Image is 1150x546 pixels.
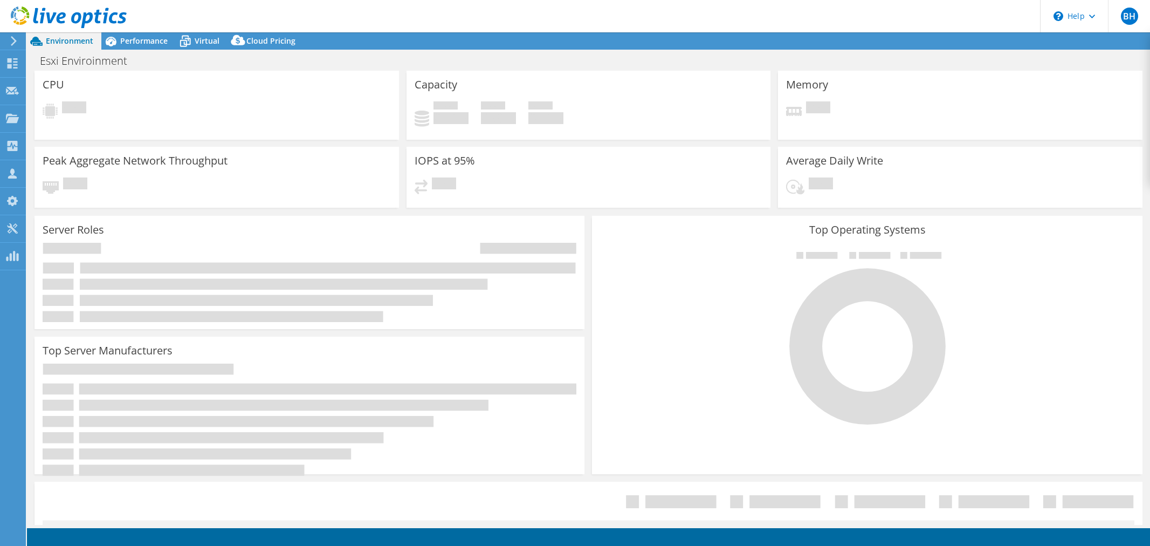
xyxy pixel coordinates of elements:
span: Pending [63,178,87,192]
span: Pending [809,178,833,192]
h3: Server Roles [43,224,104,236]
h3: CPU [43,79,64,91]
h4: 0 GiB [481,112,516,124]
span: Virtual [195,36,219,46]
span: Pending [806,101,830,116]
h1: Esxi Enviroinment [35,55,144,67]
svg: \n [1053,11,1063,21]
span: Performance [120,36,168,46]
h4: 0 GiB [528,112,563,124]
span: Cloud Pricing [246,36,295,46]
h3: Top Operating Systems [600,224,1134,236]
span: Environment [46,36,93,46]
span: Pending [62,101,86,116]
h3: Peak Aggregate Network Throughput [43,155,228,167]
span: Free [481,101,505,112]
h3: Capacity [415,79,457,91]
h3: IOPS at 95% [415,155,475,167]
span: Used [433,101,458,112]
h3: Memory [786,79,828,91]
h3: Average Daily Write [786,155,883,167]
span: Total [528,101,553,112]
span: BH [1121,8,1138,25]
span: Pending [432,178,456,192]
h3: Top Server Manufacturers [43,345,173,357]
h4: 0 GiB [433,112,469,124]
